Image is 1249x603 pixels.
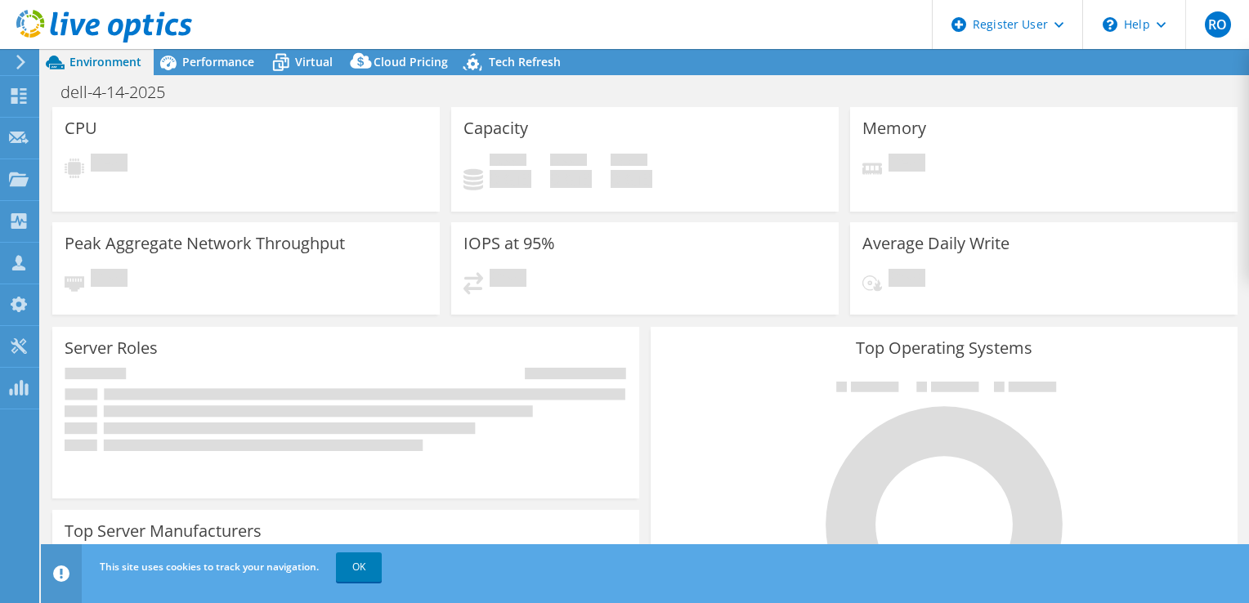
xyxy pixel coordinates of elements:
[463,119,528,137] h3: Capacity
[611,154,647,170] span: Total
[65,339,158,357] h3: Server Roles
[463,234,555,252] h3: IOPS at 95%
[65,522,262,540] h3: Top Server Manufacturers
[1205,11,1231,38] span: RO
[65,234,345,252] h3: Peak Aggregate Network Throughput
[69,54,141,69] span: Environment
[336,552,382,582] a: OK
[374,54,448,69] span: Cloud Pricing
[1103,17,1117,32] svg: \n
[91,269,128,291] span: Pending
[490,269,526,291] span: Pending
[889,269,925,291] span: Pending
[295,54,333,69] span: Virtual
[862,119,926,137] h3: Memory
[53,83,190,101] h1: dell-4-14-2025
[663,339,1225,357] h3: Top Operating Systems
[489,54,561,69] span: Tech Refresh
[550,170,592,188] h4: 0 GiB
[550,154,587,170] span: Free
[862,234,1009,252] h3: Average Daily Write
[182,54,254,69] span: Performance
[91,154,128,176] span: Pending
[490,170,531,188] h4: 0 GiB
[100,560,319,574] span: This site uses cookies to track your navigation.
[611,170,652,188] h4: 0 GiB
[889,154,925,176] span: Pending
[490,154,526,170] span: Used
[65,119,97,137] h3: CPU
